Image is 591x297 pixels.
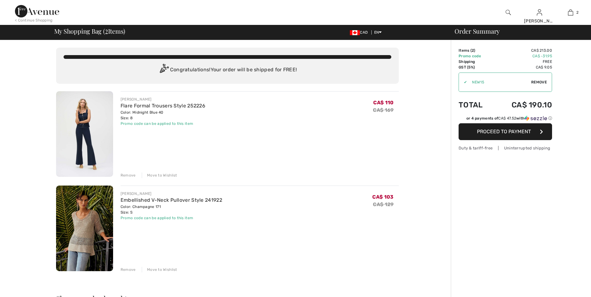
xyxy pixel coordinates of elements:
div: Order Summary [447,28,587,34]
div: Promo code can be applied to this item [121,121,205,126]
td: Total [459,94,493,115]
img: Sezzle [525,115,547,121]
td: Items ( ) [459,48,493,53]
td: CA$ 213.00 [493,48,552,53]
img: search the website [506,9,511,16]
a: 2 [555,9,586,16]
span: 2 [576,10,579,15]
span: 2 [105,26,108,35]
input: Promo code [467,73,531,92]
img: Canadian Dollar [350,30,360,35]
s: CA$ 129 [373,201,393,207]
span: 2 [472,48,474,53]
div: Congratulations! Your order will be shipped for FREE! [64,64,391,76]
div: < Continue Shopping [15,17,53,23]
span: Remove [531,79,547,85]
div: Duty & tariff-free | Uninterrupted shipping [459,145,552,151]
a: Sign In [537,9,542,15]
div: Remove [121,267,136,272]
div: Promo code can be applied to this item [121,215,222,221]
div: Remove [121,172,136,178]
span: CA$ 47.52 [498,116,516,120]
div: ✔ [459,79,467,85]
div: Move to Wishlist [142,172,177,178]
div: Color: Champagne 171 Size: S [121,204,222,215]
span: EN [374,30,382,35]
img: My Info [537,9,542,16]
button: Proceed to Payment [459,123,552,140]
img: Embellished V-Neck Pullover Style 241922 [56,186,113,271]
span: CAD [350,30,370,35]
img: My Bag [568,9,573,16]
td: GST (5%) [459,64,493,70]
td: CA$ 190.10 [493,94,552,115]
span: My Shopping Bag ( Items) [54,28,126,34]
td: Shipping [459,59,493,64]
div: or 4 payments of with [466,115,552,121]
div: [PERSON_NAME] [121,191,222,196]
a: Flare Formal Trousers Style 252226 [121,103,205,109]
img: Congratulation2.svg [158,64,170,76]
s: CA$ 169 [373,107,393,113]
a: Embellished V-Neck Pullover Style 241922 [121,197,222,203]
div: or 4 payments ofCA$ 47.52withSezzle Click to learn more about Sezzle [459,115,552,123]
span: CA$ 103 [372,194,393,200]
td: Free [493,59,552,64]
td: CA$ 9.05 [493,64,552,70]
div: [PERSON_NAME] [524,18,555,24]
div: Color: Midnight Blue 40 Size: 8 [121,110,205,121]
td: Promo code [459,53,493,59]
span: Proceed to Payment [477,129,531,134]
div: [PERSON_NAME] [121,97,205,102]
img: 1ère Avenue [15,5,59,17]
td: CA$ -31.95 [493,53,552,59]
div: Move to Wishlist [142,267,177,272]
img: Flare Formal Trousers Style 252226 [56,91,113,177]
span: CA$ 110 [373,100,393,106]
